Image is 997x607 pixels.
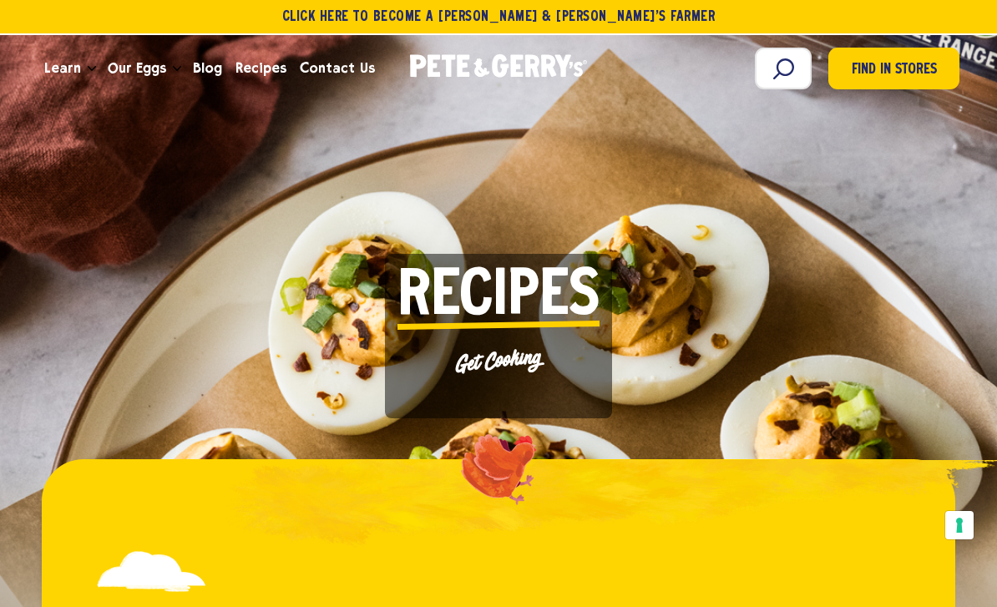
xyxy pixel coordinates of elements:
span: Recipes [235,58,286,78]
p: Get Cooking [397,338,600,382]
span: Learn [44,58,81,78]
span: Find in Stores [852,59,937,82]
a: Our Eggs [101,46,173,91]
a: Contact Us [293,46,381,91]
span: Our Eggs [108,58,166,78]
span: Blog [193,58,222,78]
button: Your consent preferences for tracking technologies [945,511,974,539]
a: Blog [186,46,229,91]
a: Recipes [229,46,293,91]
span: Contact Us [300,58,374,78]
a: Learn [38,46,88,91]
span: Recipes [397,266,600,329]
input: Search [755,48,812,89]
button: Open the dropdown menu for Our Eggs [173,66,181,72]
button: Open the dropdown menu for Learn [88,66,96,72]
a: Find in Stores [828,48,959,89]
